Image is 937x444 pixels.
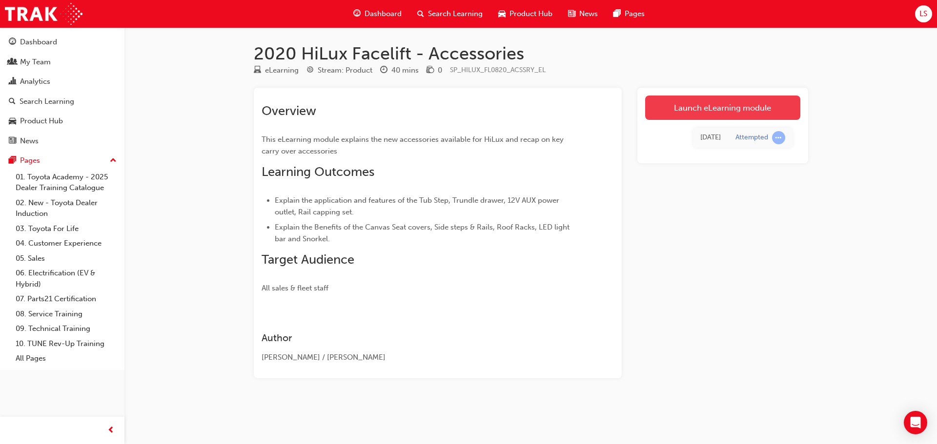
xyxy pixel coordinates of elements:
[4,73,121,91] a: Analytics
[4,132,121,150] a: News
[12,221,121,236] a: 03. Toyota For Life
[20,76,50,87] div: Analytics
[915,5,932,22] button: LS
[20,135,39,147] div: News
[20,155,40,166] div: Pages
[275,196,561,216] span: Explain the application and features of the Tub Step, Trundle drawer, 12V AUX power outlet, Rail ...
[275,223,571,243] span: Explain the Benefits of the Canvas Seat covers, Side steps & Rails, Roof Racks, LED light bar and...
[5,3,82,25] img: Trak
[498,8,506,20] span: car-icon
[645,96,800,120] a: Launch eLearning module
[306,64,372,77] div: Stream
[700,132,721,143] div: Sun Aug 24 2025 11:06:55 GMT+1000 (Australian Eastern Standard Time)
[9,38,16,47] span: guage-icon
[20,116,63,127] div: Product Hub
[4,33,121,51] a: Dashboard
[490,4,560,24] a: car-iconProduct Hub
[625,8,645,19] span: Pages
[262,164,374,179] span: Learning Outcomes
[20,57,51,68] div: My Team
[12,170,121,195] a: 01. Toyota Academy - 2025 Dealer Training Catalogue
[12,351,121,366] a: All Pages
[450,66,546,74] span: Learning resource code
[262,252,354,267] span: Target Audience
[509,8,552,19] span: Product Hub
[4,112,121,130] a: Product Hub
[438,65,442,76] div: 0
[9,137,16,146] span: news-icon
[12,266,121,291] a: 06. Electrification (EV & Hybrid)
[568,8,575,20] span: news-icon
[4,31,121,152] button: DashboardMy TeamAnalyticsSearch LearningProduct HubNews
[9,156,16,165] span: pages-icon
[110,154,117,167] span: up-icon
[353,8,361,20] span: guage-icon
[579,8,598,19] span: News
[417,8,424,20] span: search-icon
[560,4,606,24] a: news-iconNews
[12,336,121,351] a: 10. TUNE Rev-Up Training
[262,135,566,155] span: This eLearning module explains the new accessories available for HiLux and recap on key carry ove...
[409,4,490,24] a: search-iconSearch Learning
[606,4,652,24] a: pages-iconPages
[12,236,121,251] a: 04. Customer Experience
[306,66,314,75] span: target-icon
[12,307,121,322] a: 08. Service Training
[919,8,927,19] span: LS
[904,411,927,434] div: Open Intercom Messenger
[12,251,121,266] a: 05. Sales
[9,77,16,86] span: chart-icon
[380,64,419,77] div: Duration
[254,66,261,75] span: learningResourceType_ELEARNING-icon
[735,133,768,142] div: Attempted
[4,152,121,170] button: Pages
[365,8,402,19] span: Dashboard
[772,131,785,144] span: learningRecordVerb_ATTEMPT-icon
[20,37,57,48] div: Dashboard
[9,117,16,126] span: car-icon
[12,291,121,307] a: 07. Parts21 Certification
[613,8,621,20] span: pages-icon
[9,97,16,106] span: search-icon
[428,8,483,19] span: Search Learning
[12,321,121,336] a: 09. Technical Training
[427,66,434,75] span: money-icon
[254,64,299,77] div: Type
[265,65,299,76] div: eLearning
[4,53,121,71] a: My Team
[262,352,579,363] div: [PERSON_NAME] / [PERSON_NAME]
[262,284,328,292] span: All sales & fleet staff
[20,96,74,107] div: Search Learning
[380,66,387,75] span: clock-icon
[427,64,442,77] div: Price
[391,65,419,76] div: 40 mins
[254,43,808,64] h1: 2020 HiLux Facelift - Accessories
[12,195,121,221] a: 02. New - Toyota Dealer Induction
[107,425,115,437] span: prev-icon
[4,93,121,111] a: Search Learning
[262,332,579,344] h3: Author
[262,103,316,118] span: Overview
[346,4,409,24] a: guage-iconDashboard
[318,65,372,76] div: Stream: Product
[9,58,16,67] span: people-icon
